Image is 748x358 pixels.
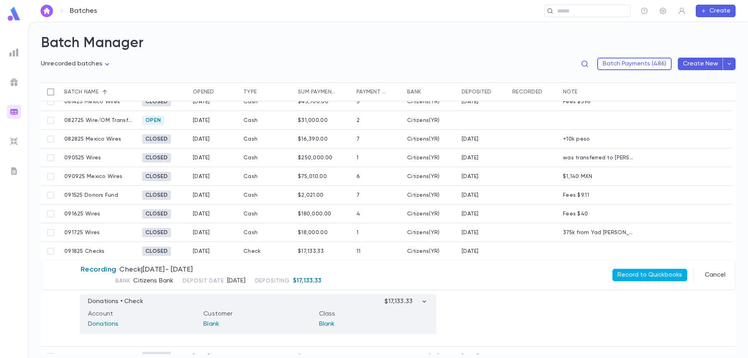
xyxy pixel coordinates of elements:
[64,136,121,142] p: 082825 Mexico Wires
[41,58,112,70] div: Unrecorded batches
[356,192,360,198] div: 7
[243,83,257,101] div: Type
[142,211,171,217] span: Closed
[298,83,336,101] div: Sum payments
[99,86,111,98] button: Sort
[240,186,294,205] div: Cash
[563,229,633,236] p: 375k from Yad Shaul to close out Fidelity August
[142,228,171,237] div: Closed 9/18/2025
[407,83,421,101] div: Bank
[298,136,328,142] div: $16,390.00
[255,278,290,284] span: Depositing
[678,58,723,70] button: Create New
[142,117,164,123] span: Open
[240,111,294,130] div: Cash
[385,298,428,305] p: $17,133.33
[298,192,324,198] div: $2,021.00
[542,86,555,98] button: Sort
[700,269,730,281] button: Cancel
[356,229,358,236] div: 1
[64,99,120,105] p: 081425 Mexico Wires
[319,318,428,330] p: Blank
[193,211,210,217] div: 9/17/2025
[407,99,439,105] div: Citizens(YR)
[462,173,479,180] div: 9/9/2025
[142,134,171,144] div: Closed 8/29/2025
[298,211,331,217] div: $180,000.00
[9,107,19,116] img: batches_gradient.0a22e14384a92aa4cd678275c0c39cc4.svg
[88,310,197,318] p: Account
[462,248,479,254] div: 9/18/2025
[193,173,210,180] div: 9/10/2025
[142,247,171,256] div: Closed 9/18/2025
[387,86,399,98] button: Sort
[64,155,101,161] p: 090525 Wires
[142,229,171,236] span: Closed
[563,83,577,101] div: Note
[240,205,294,223] div: Cash
[64,117,134,123] p: 082725 Wire/OM Transfers
[356,173,360,180] div: 6
[183,278,224,284] span: Deposit Date
[407,211,439,217] div: Citizens(YR)
[142,97,171,106] div: Closed 8/20/2025
[9,137,19,146] img: imports_grey.530a8a0e642e233f2baf0ef88e8c9fcb.svg
[356,248,361,254] div: 11
[403,83,458,101] div: Bank
[240,242,294,261] div: Check
[142,173,171,180] span: Closed
[142,209,171,219] div: Closed 9/17/2025
[64,173,122,180] p: 090925 Mexico Wires
[64,83,99,101] div: Batch name
[203,310,312,318] p: Customer
[142,99,171,105] span: Closed
[142,172,171,181] div: Closed 9/10/2025
[492,86,504,98] button: Sort
[41,61,102,67] span: Unrecorded batches
[142,190,171,200] div: Closed 9/16/2025
[356,155,358,161] div: 1
[64,248,105,254] p: 091825 Checks
[70,7,97,15] p: Batches
[9,48,19,57] img: reports_grey.c525e4749d1bce6a11f5fe2a8de1b229.svg
[142,155,171,161] span: Closed
[142,153,171,162] div: Closed 9/11/2025
[462,192,479,198] div: 9/15/2025
[407,117,439,123] div: Citizens(YR)
[6,6,22,21] img: logo
[612,269,687,281] button: Record to Quickbooks
[407,173,439,180] div: Citizens(YR)
[356,83,387,101] div: Payment qty
[563,211,588,217] p: Fees $40
[462,155,479,161] div: 9/5/2025
[298,99,328,105] div: $43,700.00
[193,248,210,254] div: 9/18/2025
[407,192,439,198] div: Citizens(YR)
[42,8,51,14] img: home_white.a664292cf8c1dea59945f0da9f25487c.svg
[319,310,428,318] p: Class
[193,117,210,123] div: 8/27/2025
[298,248,324,254] div: $17,133.33
[142,248,171,254] span: Closed
[60,83,138,101] div: Batch name
[462,136,479,142] div: 8/28/2025
[563,155,633,161] p: was transferred to Ohr Meir
[407,248,439,254] div: Citizens(YR)
[193,229,210,236] div: 9/18/2025
[240,83,294,101] div: Type
[462,83,492,101] div: Deposited
[214,86,227,98] button: Sort
[407,136,439,142] div: Citizens(YR)
[356,117,360,123] div: 2
[356,136,360,142] div: 7
[563,99,591,105] p: Fees $396
[240,130,294,148] div: Cash
[88,298,143,305] p: Donations • Check
[240,92,294,111] div: Cash
[696,5,736,17] button: Create
[257,86,269,98] button: Sort
[9,166,19,176] img: letters_grey.7941b92b52307dd3b8a917253454ce1c.svg
[240,148,294,167] div: Cash
[119,265,193,274] span: Check | [DATE] - [DATE]
[115,278,130,284] span: Bank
